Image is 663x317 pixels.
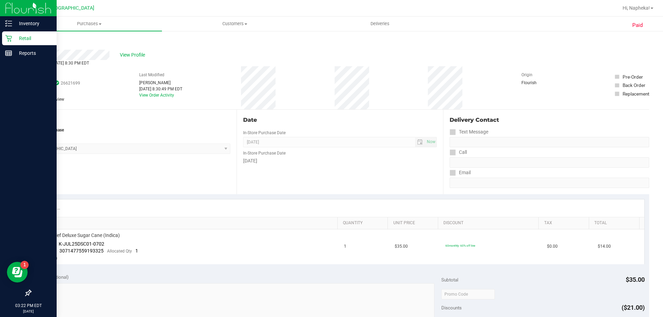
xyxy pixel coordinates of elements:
[40,232,120,239] span: FT 1g Kief Deluxe Sugar Cane (Indica)
[139,80,182,86] div: [PERSON_NAME]
[139,72,164,78] label: Last Modified
[3,309,54,314] p: [DATE]
[623,5,650,11] span: Hi, Napheka!
[622,304,645,311] span: ($21.00)
[47,5,94,11] span: [GEOGRAPHIC_DATA]
[445,244,475,247] span: 60monthly: 60% off line
[5,35,12,42] inline-svg: Retail
[393,220,435,226] a: Unit Price
[395,243,408,250] span: $35.00
[344,243,346,250] span: 1
[139,93,174,98] a: View Order Activity
[307,17,453,31] a: Deliveries
[30,116,230,124] div: Location
[443,220,536,226] a: Discount
[17,21,162,27] span: Purchases
[7,262,28,283] iframe: Resource center
[61,80,80,86] span: 26621699
[12,19,54,28] p: Inventory
[450,137,649,147] input: Format: (999) 999-9999
[632,21,643,29] span: Paid
[243,130,286,136] label: In-Store Purchase Date
[12,49,54,57] p: Reports
[59,241,104,247] span: K-JUL25DSC01-0702
[30,61,89,66] span: Completed [DATE] 8:30 PM EDT
[623,82,645,89] div: Back Order
[243,116,436,124] div: Date
[5,20,12,27] inline-svg: Inventory
[17,17,162,31] a: Purchases
[450,168,471,178] label: Email
[594,220,636,226] a: Total
[243,150,286,156] label: In-Store Purchase Date
[598,243,611,250] span: $14.00
[623,90,649,97] div: Replacement
[243,157,436,165] div: [DATE]
[441,301,462,314] span: Discounts
[450,127,488,137] label: Text Message
[120,51,147,59] span: View Profile
[450,147,467,157] label: Call
[343,220,385,226] a: Quantity
[139,86,182,92] div: [DATE] 8:30:49 PM EDT
[626,276,645,283] span: $35.00
[441,289,495,299] input: Promo Code
[54,80,59,86] span: In Sync
[135,248,138,254] span: 1
[5,50,12,57] inline-svg: Reports
[521,80,556,86] div: Flourish
[544,220,586,226] a: Tax
[623,73,643,80] div: Pre-Order
[12,34,54,42] p: Retail
[59,248,104,254] span: 3071477559193325
[361,21,399,27] span: Deliveries
[3,303,54,309] p: 03:22 PM EDT
[41,220,335,226] a: SKU
[547,243,558,250] span: $0.00
[441,277,458,283] span: Subtotal
[450,116,649,124] div: Delivery Contact
[162,21,307,27] span: Customers
[162,17,307,31] a: Customers
[521,72,532,78] label: Origin
[450,157,649,168] input: Format: (999) 999-9999
[20,261,29,269] iframe: Resource center unread badge
[107,249,132,254] span: Allocated Qty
